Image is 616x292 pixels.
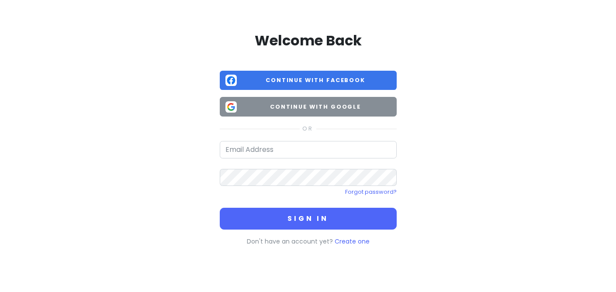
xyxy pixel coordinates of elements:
[220,141,397,158] input: Email Address
[220,237,397,246] p: Don't have an account yet?
[220,97,397,117] button: Continue with Google
[225,75,237,86] img: Facebook logo
[220,208,397,230] button: Sign in
[220,71,397,90] button: Continue with Facebook
[345,188,397,196] a: Forgot password?
[240,103,391,111] span: Continue with Google
[335,237,370,246] a: Create one
[225,101,237,113] img: Google logo
[240,76,391,85] span: Continue with Facebook
[220,31,397,50] h2: Welcome Back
